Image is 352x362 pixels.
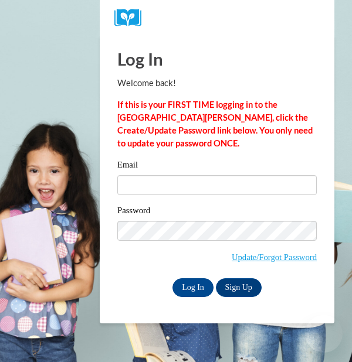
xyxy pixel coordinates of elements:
[114,9,150,27] img: Logo brand
[172,278,214,297] input: Log In
[216,278,262,297] a: Sign Up
[114,9,320,27] a: COX Campus
[232,252,317,262] a: Update/Forgot Password
[117,160,317,172] label: Email
[305,315,343,353] iframe: Button to launch messaging window
[117,100,313,148] strong: If this is your FIRST TIME logging in to the [GEOGRAPHIC_DATA][PERSON_NAME], click the Create/Upd...
[117,47,317,71] h1: Log In
[117,206,317,218] label: Password
[117,77,317,90] p: Welcome back!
